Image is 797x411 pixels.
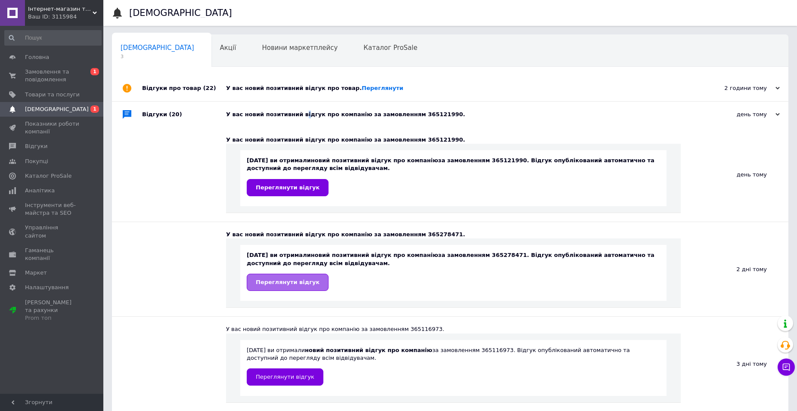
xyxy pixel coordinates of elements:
span: (22) [203,85,216,91]
span: Аналітика [25,187,55,195]
span: Налаштування [25,284,69,291]
b: новий позитивний відгук про компанію [305,347,432,353]
div: 3 дні тому [681,317,788,411]
div: Prom топ [25,314,80,322]
div: У вас новий позитивний відгук про товар. [226,84,694,92]
div: [DATE] ви отримали за замовленням 365121990. Відгук опублікований автоматично та доступний до пер... [247,157,660,196]
div: У вас новий позитивний відгук про компанію за замовленням 365121990. [226,136,681,144]
span: (20) [169,111,182,117]
div: У вас новий позитивний відгук про компанію за замовленням 365116973. [226,325,681,333]
button: Чат з покупцем [778,358,795,376]
span: [DEMOGRAPHIC_DATA] [121,44,194,52]
span: [DEMOGRAPHIC_DATA] [25,105,89,113]
span: Показники роботи компанії [25,120,80,136]
div: 2 години тому [694,84,780,92]
span: Товари та послуги [25,91,80,99]
span: Переглянути відгук [256,374,314,380]
span: Замовлення та повідомлення [25,68,80,83]
span: 1 [90,105,99,113]
span: Новини маркетплейсу [262,44,338,52]
input: Пошук [4,30,102,46]
span: 1 [90,68,99,75]
div: [DATE] ви отримали за замовленням 365278471. Відгук опублікований автоматично та доступний до пер... [247,251,660,290]
b: новий позитивний відгук про компанію [311,157,438,164]
div: [DATE] ви отримали за замовленням 365116973. Відгук опублікований автоматично та доступний до пер... [247,346,660,386]
span: Відгуки [25,142,47,150]
h1: [DEMOGRAPHIC_DATA] [129,8,232,18]
div: Відгуки [142,102,226,127]
a: Переглянути відгук [247,368,323,386]
a: Переглянути відгук [247,179,329,196]
span: Управління сайтом [25,224,80,239]
span: Маркет [25,269,47,277]
span: 3 [121,53,194,60]
span: Переглянути відгук [256,184,319,191]
span: [PERSON_NAME] та рахунки [25,299,80,322]
div: день тому [694,111,780,118]
span: Акції [220,44,236,52]
span: Каталог ProSale [25,172,71,180]
span: Гаманець компанії [25,247,80,262]
div: Ваш ID: 3115984 [28,13,103,21]
span: Переглянути відгук [256,279,319,285]
div: день тому [681,127,788,222]
span: Інтернет-магазин товарів для риболовлі та відпочинку «Риболоff» [28,5,93,13]
span: Покупці [25,158,48,165]
span: Інструменти веб-майстра та SEO [25,201,80,217]
a: Переглянути [362,85,403,91]
div: У вас новий позитивний відгук про компанію за замовленням 365278471. [226,231,681,238]
b: новий позитивний відгук про компанію [311,252,438,258]
span: Каталог ProSale [363,44,417,52]
div: Відгуки про товар [142,75,226,101]
div: У вас новий позитивний відгук про компанію за замовленням 365121990. [226,111,694,118]
a: Переглянути відгук [247,274,329,291]
span: Головна [25,53,49,61]
div: 2 дні тому [681,222,788,316]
